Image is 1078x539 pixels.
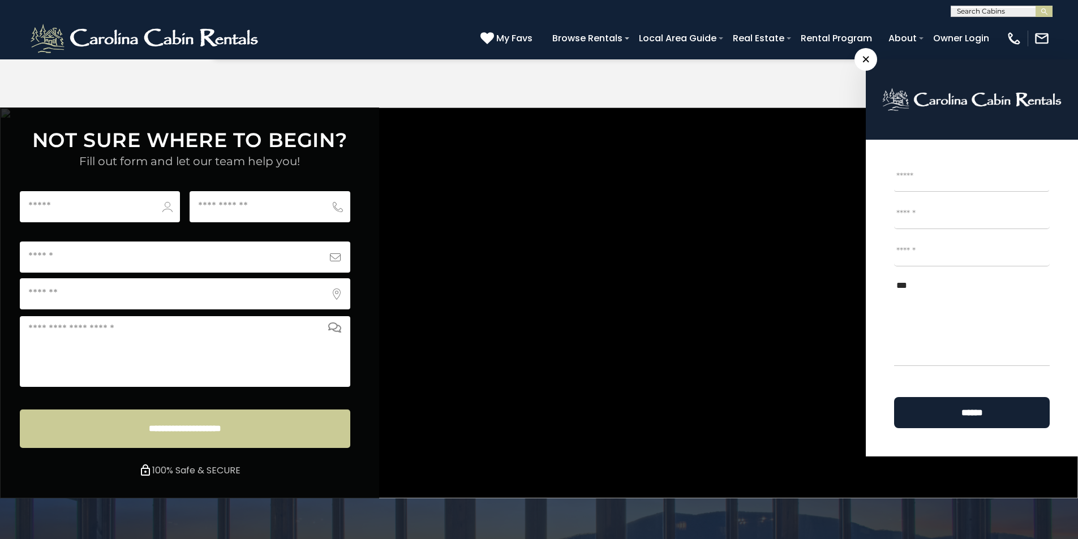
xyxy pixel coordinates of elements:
img: mail-regular-white.png [1034,31,1050,46]
a: Real Estate [727,28,790,48]
a: Local Area Guide [633,28,722,48]
a: Browse Rentals [547,28,628,48]
a: About [883,28,922,48]
a: My Favs [480,31,535,46]
h4: Fill out form and let our team help you! [20,155,359,167]
img: White-1-2.png [28,21,263,55]
a: Owner Login [927,28,995,48]
h3: NOT SURE WHERE TO BEGIN? [20,127,359,153]
span: × [854,48,877,71]
a: Rental Program [795,28,878,48]
img: phone-regular-white.png [1006,31,1022,46]
span: My Favs [496,31,532,45]
img: # [139,463,152,477]
p: 100% safe & SECURE [20,463,359,478]
img: logo [882,88,1062,111]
